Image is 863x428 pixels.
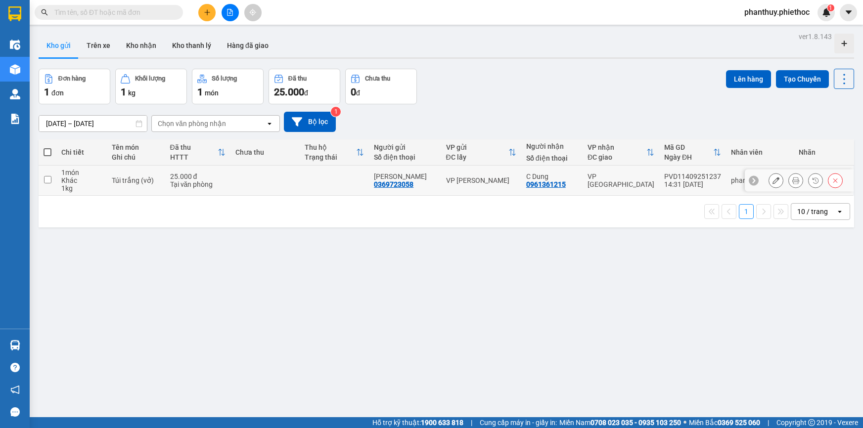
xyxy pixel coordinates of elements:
svg: open [836,208,844,215]
span: Miền Nam [559,417,681,428]
span: caret-down [844,8,853,17]
div: phanthuy.phiethoc [731,176,789,184]
div: Nhãn [799,148,848,156]
div: 10 / trang [797,207,828,216]
div: C Dung [526,172,578,180]
div: 1 món [61,169,102,176]
div: Ghi chú [112,153,160,161]
div: Chọn văn phòng nhận [158,119,226,128]
div: 0961361215 [526,180,566,188]
div: Chi tiết [61,148,102,156]
div: VP gửi [446,143,508,151]
button: caret-down [840,4,857,21]
img: warehouse-icon [10,340,20,350]
span: notification [10,385,20,394]
img: icon-new-feature [822,8,831,17]
div: Trạng thái [305,153,356,161]
svg: open [266,120,273,128]
sup: 1 [331,107,341,117]
span: plus [204,9,211,16]
th: Toggle SortBy [441,139,521,166]
span: 0 [351,86,356,98]
div: Đã thu [170,143,218,151]
div: Thu hộ [305,143,356,151]
strong: 0708 023 035 - 0935 103 250 [590,419,681,427]
span: kg [128,89,136,97]
button: Lên hàng [726,70,771,88]
div: Số điện thoại [526,154,578,162]
span: 1 [829,4,832,11]
button: Số lượng1món [192,69,264,104]
div: 1 kg [61,184,102,192]
button: Đã thu25.000đ [269,69,340,104]
img: warehouse-icon [10,40,20,50]
sup: 1 [827,4,834,11]
div: Túi trắng (vở) [112,176,160,184]
span: question-circle [10,363,20,372]
input: Tìm tên, số ĐT hoặc mã đơn [54,7,171,18]
span: đơn [51,89,64,97]
span: 25.000 [274,86,304,98]
img: warehouse-icon [10,89,20,99]
button: file-add [222,4,239,21]
div: Khác [61,176,102,184]
div: VP [GEOGRAPHIC_DATA] [588,172,654,188]
span: Miền Bắc [689,417,760,428]
div: ĐC giao [588,153,646,161]
span: | [471,417,472,428]
button: Kho nhận [118,34,164,57]
span: 1 [44,86,49,98]
span: search [41,9,48,16]
button: Bộ lọc [284,112,336,132]
span: aim [249,9,256,16]
span: 1 [121,86,126,98]
th: Toggle SortBy [300,139,369,166]
strong: 0369 525 060 [718,419,760,427]
div: 14:31 [DATE] [664,180,721,188]
span: món [205,89,219,97]
img: solution-icon [10,114,20,124]
div: Đơn hàng [58,75,86,82]
div: Tại văn phòng [170,180,226,188]
div: Mã GD [664,143,713,151]
button: Trên xe [79,34,118,57]
div: Đã thu [288,75,307,82]
span: ⚪️ [683,421,686,425]
img: warehouse-icon [10,64,20,75]
div: 0369723058 [374,180,413,188]
span: đ [304,89,308,97]
div: Nhân viên [731,148,789,156]
span: 1 [197,86,203,98]
div: Người nhận [526,142,578,150]
div: Tú Anh [374,172,436,180]
input: Select a date range. [39,116,147,131]
button: Khối lượng1kg [115,69,187,104]
button: Hàng đã giao [219,34,276,57]
div: Chưa thu [235,148,295,156]
button: Đơn hàng1đơn [39,69,110,104]
div: Số điện thoại [374,153,436,161]
div: ĐC lấy [446,153,508,161]
div: Người gửi [374,143,436,151]
div: Số lượng [212,75,237,82]
div: Khối lượng [135,75,165,82]
div: 25.000 đ [170,172,226,180]
button: 1 [739,204,754,219]
span: đ [356,89,360,97]
div: PVD11409251237 [664,172,721,180]
div: VP nhận [588,143,646,151]
button: Kho thanh lý [164,34,219,57]
span: | [768,417,769,428]
div: ver 1.8.143 [799,31,832,42]
span: phanthuy.phiethoc [736,6,818,18]
span: file-add [227,9,233,16]
button: aim [244,4,262,21]
strong: 1900 633 818 [421,419,463,427]
th: Toggle SortBy [583,139,659,166]
div: Chưa thu [365,75,390,82]
div: Tên món [112,143,160,151]
div: Ngày ĐH [664,153,713,161]
span: Hỗ trợ kỹ thuật: [372,417,463,428]
div: Tạo kho hàng mới [834,34,854,53]
div: VP [PERSON_NAME] [446,176,516,184]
